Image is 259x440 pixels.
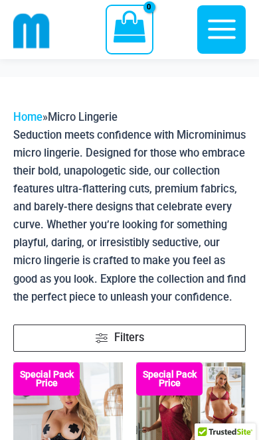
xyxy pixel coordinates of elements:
[13,111,43,123] a: Home
[13,126,246,306] p: Seduction meets confidence with Microminimus micro lingerie. Designed for those who embrace their...
[106,5,153,54] a: View Shopping Cart, empty
[13,13,50,49] img: cropped mm emblem
[13,111,118,123] span: »
[114,330,144,346] span: Filters
[13,370,80,388] b: Special Pack Price
[136,370,203,388] b: Special Pack Price
[48,111,118,123] span: Micro Lingerie
[13,325,246,352] a: Filters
